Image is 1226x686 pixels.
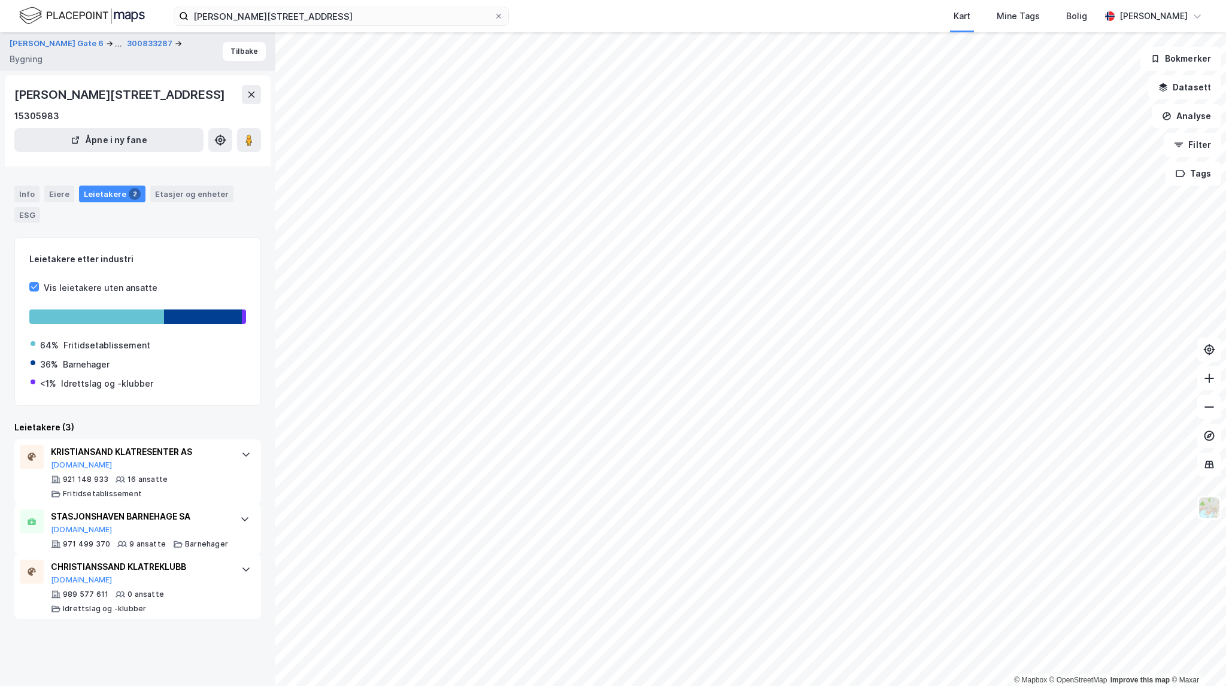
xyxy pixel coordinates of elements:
a: Improve this map [1110,676,1170,684]
div: Leietakere [79,186,145,202]
div: Mine Tags [997,9,1040,23]
div: Leietakere etter industri [29,252,246,266]
div: Etasjer og enheter [155,189,229,199]
div: Kart [954,9,970,23]
div: Idrettslag og -klubber [61,377,153,391]
div: Bygning [10,52,43,66]
img: logo.f888ab2527a4732fd821a326f86c7f29.svg [19,5,145,26]
div: 0 ansatte [128,590,164,599]
button: Tilbake [223,42,266,61]
iframe: Chat Widget [1166,629,1226,686]
div: Bolig [1066,9,1087,23]
div: 989 577 611 [63,590,108,599]
div: Idrettslag og -klubber [63,604,146,614]
button: Åpne i ny fane [14,128,204,152]
div: Eiere [44,186,74,202]
img: Z [1198,496,1221,519]
div: ... [115,37,122,51]
div: 16 ansatte [128,475,168,484]
a: OpenStreetMap [1049,676,1107,684]
div: CHRISTIANSSAND KLATREKLUBB [51,560,229,574]
div: KRISTIANSAND KLATRESENTER AS [51,445,229,459]
div: Fritidsetablissement [63,489,142,499]
div: ESG [14,207,40,223]
div: Info [14,186,40,202]
div: Fritidsetablissement [63,338,150,353]
button: Bokmerker [1140,47,1221,71]
button: Analyse [1152,104,1221,128]
div: 15305983 [14,109,59,123]
div: 64% [40,338,59,353]
div: 921 148 933 [63,475,108,484]
div: 971 499 370 [63,539,110,549]
button: Filter [1164,133,1221,157]
input: Søk på adresse, matrikkel, gårdeiere, leietakere eller personer [189,7,494,25]
button: Datasett [1148,75,1221,99]
div: STASJONSHAVEN BARNEHAGE SA [51,509,228,524]
div: 9 ansatte [129,539,166,549]
div: <1% [40,377,56,391]
div: [PERSON_NAME] [1119,9,1188,23]
button: [DOMAIN_NAME] [51,575,113,585]
a: Mapbox [1014,676,1047,684]
button: [DOMAIN_NAME] [51,525,113,535]
button: [PERSON_NAME] Gate 6 [10,37,106,51]
div: 36% [40,357,58,372]
button: Tags [1166,162,1221,186]
div: [PERSON_NAME][STREET_ADDRESS] [14,85,227,104]
button: 300833287 [127,38,175,50]
div: Barnehager [185,539,228,549]
div: Leietakere (3) [14,420,261,435]
div: 2 [129,188,141,200]
div: Barnehager [63,357,110,372]
div: Kontrollprogram for chat [1166,629,1226,686]
button: [DOMAIN_NAME] [51,460,113,470]
div: Vis leietakere uten ansatte [44,281,157,295]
